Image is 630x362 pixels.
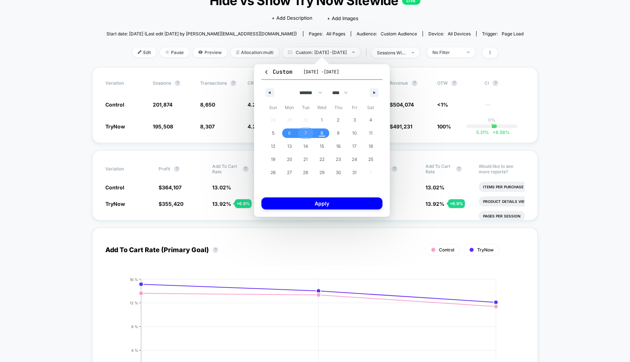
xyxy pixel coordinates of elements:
[353,113,356,127] span: 3
[337,113,339,127] span: 2
[377,50,406,55] div: sessions with impression
[281,153,298,166] button: 20
[479,163,525,174] p: Would like to see more reports?
[368,153,373,166] span: 25
[352,166,357,179] span: 31
[336,140,341,153] span: 16
[479,196,545,207] li: Product Details Views Rate
[200,80,227,86] span: Transactions
[364,47,372,58] span: |
[352,140,357,153] span: 17
[212,184,231,190] span: 13.02 %
[236,50,239,54] img: rebalance
[485,103,525,108] span: ---
[336,166,341,179] span: 30
[230,80,236,86] button: ?
[482,31,524,36] div: Trigger:
[287,140,292,153] span: 13
[106,31,297,36] span: Start date: [DATE] (Last edit [DATE] by [PERSON_NAME][EMAIL_ADDRESS][DOMAIN_NAME])
[166,50,169,54] img: end
[160,47,189,57] span: Pause
[369,140,373,153] span: 18
[456,166,462,172] button: ?
[330,102,346,113] span: Thu
[153,80,171,86] span: Sessions
[304,127,307,140] span: 7
[314,113,330,127] button: 1
[297,166,314,179] button: 28
[314,153,330,166] button: 22
[130,300,138,305] tspan: 12 %
[303,166,308,179] span: 28
[283,47,360,57] span: Custom: [DATE] - [DATE]
[213,247,218,253] button: ?
[369,127,373,140] span: 11
[271,153,275,166] span: 19
[309,31,345,36] div: Pages:
[488,117,495,123] p: 0%
[297,127,314,140] button: 7
[272,15,312,22] span: + Add Description
[381,31,417,36] span: Custom Audience
[314,102,330,113] span: Wed
[330,140,346,153] button: 16
[493,80,498,86] button: ?
[425,201,444,207] span: 13.92 %
[138,50,141,54] img: edit
[326,31,345,36] span: all pages
[105,123,125,130] span: TryNow
[200,123,215,130] span: 8,307
[153,101,172,108] span: 201,874
[314,127,330,140] button: 8
[390,80,408,86] span: Revenue
[105,163,145,174] span: Variation
[362,102,379,113] span: Sat
[105,184,124,190] span: Control
[362,153,379,166] button: 25
[281,127,298,140] button: 6
[303,153,308,166] span: 21
[346,153,363,166] button: 24
[175,80,180,86] button: ?
[502,31,524,36] span: Page Load
[162,184,182,190] span: 364,107
[159,166,170,172] span: Profit
[288,127,291,140] span: 6
[287,153,292,166] span: 20
[288,50,292,54] img: calendar
[485,80,525,86] span: CI
[272,127,275,140] span: 5
[281,140,298,153] button: 13
[271,166,276,179] span: 26
[153,123,173,130] span: 195,508
[330,127,346,140] button: 9
[231,47,279,57] span: Allocation: multi
[393,123,412,130] span: 491,231
[303,69,339,75] span: [DATE] - [DATE]
[174,166,180,172] button: ?
[132,47,156,57] span: Edit
[346,140,363,153] button: 17
[261,68,382,80] button: Custom[DATE] -[DATE]
[314,140,330,153] button: 15
[346,166,363,179] button: 31
[352,51,355,53] img: end
[212,163,239,174] span: Add To Cart Rate
[479,182,528,192] li: Items Per Purchase
[281,166,298,179] button: 27
[105,201,125,207] span: TryNow
[243,166,249,172] button: ?
[352,153,357,166] span: 24
[489,130,510,135] span: 8.58 %
[437,101,448,108] span: <1%
[105,101,124,108] span: Control
[314,166,330,179] button: 29
[491,123,493,128] p: |
[162,201,183,207] span: 355,420
[437,80,477,86] span: OTW
[330,153,346,166] button: 23
[200,101,215,108] span: 8,650
[130,277,138,281] tspan: 16 %
[437,123,451,130] span: 100%
[287,166,292,179] span: 27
